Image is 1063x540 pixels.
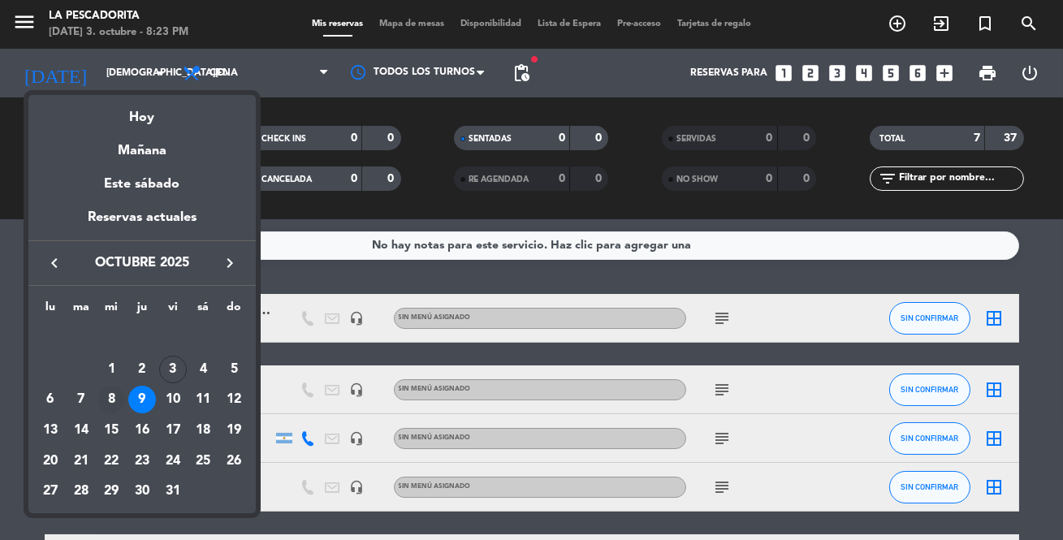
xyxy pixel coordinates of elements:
[218,415,249,446] td: 19 de octubre de 2025
[35,415,66,446] td: 13 de octubre de 2025
[158,415,188,446] td: 17 de octubre de 2025
[40,253,69,274] button: keyboard_arrow_left
[218,354,249,385] td: 5 de octubre de 2025
[66,385,97,416] td: 7 de octubre de 2025
[188,385,219,416] td: 11 de octubre de 2025
[128,478,156,506] div: 30
[96,354,127,385] td: 1 de octubre de 2025
[127,298,158,323] th: jueves
[35,298,66,323] th: lunes
[158,385,188,416] td: 10 de octubre de 2025
[97,417,125,444] div: 15
[220,417,248,444] div: 19
[218,446,249,477] td: 26 de octubre de 2025
[66,446,97,477] td: 21 de octubre de 2025
[127,385,158,416] td: 9 de octubre de 2025
[218,385,249,416] td: 12 de octubre de 2025
[28,162,256,207] div: Este sábado
[128,447,156,475] div: 23
[96,415,127,446] td: 15 de octubre de 2025
[97,447,125,475] div: 22
[189,356,217,383] div: 4
[188,415,219,446] td: 18 de octubre de 2025
[158,446,188,477] td: 24 de octubre de 2025
[159,386,187,413] div: 10
[159,478,187,506] div: 31
[188,298,219,323] th: sábado
[67,447,95,475] div: 21
[127,477,158,508] td: 30 de octubre de 2025
[37,386,64,413] div: 6
[96,298,127,323] th: miércoles
[159,356,187,383] div: 3
[218,298,249,323] th: domingo
[97,478,125,506] div: 29
[45,253,64,273] i: keyboard_arrow_left
[159,447,187,475] div: 24
[67,417,95,444] div: 14
[96,477,127,508] td: 29 de octubre de 2025
[158,477,188,508] td: 31 de octubre de 2025
[37,478,64,506] div: 27
[189,386,217,413] div: 11
[97,356,125,383] div: 1
[67,386,95,413] div: 7
[158,298,188,323] th: viernes
[188,446,219,477] td: 25 de octubre de 2025
[220,253,240,273] i: keyboard_arrow_right
[96,446,127,477] td: 22 de octubre de 2025
[37,447,64,475] div: 20
[35,477,66,508] td: 27 de octubre de 2025
[37,417,64,444] div: 13
[28,95,256,128] div: Hoy
[158,354,188,385] td: 3 de octubre de 2025
[220,356,248,383] div: 5
[96,385,127,416] td: 8 de octubre de 2025
[128,417,156,444] div: 16
[189,417,217,444] div: 18
[127,354,158,385] td: 2 de octubre de 2025
[66,415,97,446] td: 14 de octubre de 2025
[97,386,125,413] div: 8
[159,417,187,444] div: 17
[66,298,97,323] th: martes
[127,415,158,446] td: 16 de octubre de 2025
[215,253,244,274] button: keyboard_arrow_right
[28,207,256,240] div: Reservas actuales
[35,446,66,477] td: 20 de octubre de 2025
[188,354,219,385] td: 4 de octubre de 2025
[220,386,248,413] div: 12
[128,356,156,383] div: 2
[128,386,156,413] div: 9
[35,385,66,416] td: 6 de octubre de 2025
[67,478,95,506] div: 28
[127,446,158,477] td: 23 de octubre de 2025
[28,128,256,162] div: Mañana
[189,447,217,475] div: 25
[69,253,215,274] span: octubre 2025
[220,447,248,475] div: 26
[66,477,97,508] td: 28 de octubre de 2025
[35,323,249,354] td: OCT.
